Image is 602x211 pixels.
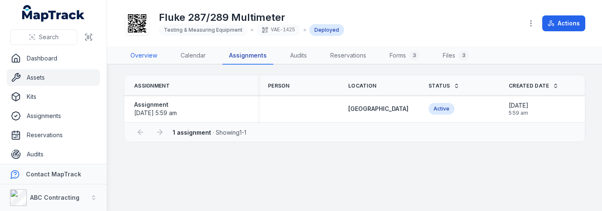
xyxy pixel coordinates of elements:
[509,83,549,89] span: Created Date
[222,47,273,65] a: Assignments
[22,5,85,22] a: MapTrack
[7,88,100,105] a: Kits
[173,129,211,136] strong: 1 assignment
[409,50,419,60] div: 3
[164,27,242,33] span: Testing & Measuring Equipment
[134,109,177,116] span: [DATE] 5:59 am
[509,101,528,116] time: 8/20/2025, 5:59:43 AM
[324,47,373,65] a: Reservations
[309,24,344,36] div: Deployed
[348,105,408,113] a: [GEOGRAPHIC_DATA]
[173,129,246,136] span: · Showing 1 - 1
[268,83,290,89] span: Person
[429,103,454,115] div: Active
[509,101,528,110] span: [DATE]
[7,127,100,143] a: Reservations
[134,109,177,116] time: 8/20/2025, 5:59:43 AM
[134,100,177,109] strong: Assignment
[134,83,170,89] span: Assignment
[348,105,408,112] span: [GEOGRAPHIC_DATA]
[159,11,344,24] h1: Fluke 287/289 Multimeter
[7,50,100,67] a: Dashboard
[348,83,376,89] span: Location
[509,83,559,89] a: Created Date
[134,100,177,117] a: Assignment[DATE] 5:59 am
[383,47,426,65] a: Forms3
[509,110,528,116] span: 5:59 am
[10,29,77,45] button: Search
[436,47,475,65] a: Files3
[257,24,300,36] div: VAE-1425
[39,33,59,41] span: Search
[26,171,81,178] strong: Contact MapTrack
[7,69,100,86] a: Assets
[7,146,100,163] a: Audits
[429,83,459,89] a: Status
[429,83,450,89] span: Status
[7,108,100,124] a: Assignments
[124,47,164,65] a: Overview
[459,50,469,60] div: 3
[30,194,79,201] strong: ABC Contracting
[174,47,212,65] a: Calendar
[542,15,585,31] button: Actions
[283,47,314,65] a: Audits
